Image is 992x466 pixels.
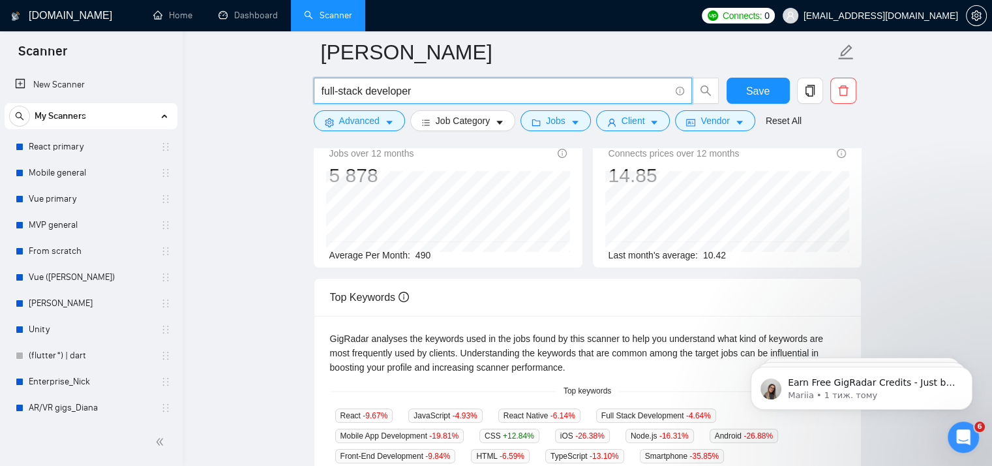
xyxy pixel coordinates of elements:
span: -35.85 % [689,452,719,461]
span: Mobile App Development [335,429,464,443]
span: caret-down [735,117,744,127]
span: caret-down [571,117,580,127]
button: search [9,106,30,127]
span: Connects prices over 12 months [609,146,740,161]
span: Smartphone [640,449,724,463]
span: double-left [155,435,168,448]
button: settingAdvancedcaret-down [314,110,405,131]
span: Scanner [8,42,78,69]
span: -9.67 % [363,411,387,420]
span: React [335,409,393,423]
span: Last month's average: [609,250,698,260]
a: setting [966,10,987,21]
a: Reset All [766,114,802,128]
iframe: Intercom live chat [948,422,979,453]
a: Mobile general [29,160,153,186]
li: New Scanner [5,72,177,98]
span: Vendor [700,114,729,128]
a: Enterprise_Nick [29,369,153,395]
span: holder [160,324,171,335]
span: -6.14 % [550,411,575,420]
span: holder [160,142,171,152]
span: Client [622,114,645,128]
a: dashboardDashboard [218,10,278,21]
a: (flutter*) | dart [29,343,153,369]
span: holder [160,220,171,230]
span: React Native [498,409,580,423]
div: Top Keywords [330,279,845,316]
a: [PERSON_NAME] [29,290,153,317]
button: copy [797,78,823,104]
button: search [693,78,719,104]
div: 5 878 [329,163,414,188]
span: holder [160,377,171,387]
button: Save [727,78,790,104]
span: My Scanners [35,103,86,129]
span: 0 [764,8,770,23]
a: homeHome [153,10,192,21]
span: edit [837,44,854,61]
span: Full Stack Development [596,409,716,423]
span: -19.81 % [429,431,458,441]
button: idcardVendorcaret-down [675,110,755,131]
span: info-circle [837,149,846,158]
span: user [786,11,795,20]
span: holder [160,246,171,256]
span: Front-End Development [335,449,456,463]
span: Top keywords [556,385,619,397]
span: caret-down [495,117,504,127]
span: Connects: [723,8,762,23]
a: New Scanner [15,72,167,98]
span: 10.42 [703,250,726,260]
span: caret-down [385,117,394,127]
a: MVP general [29,212,153,238]
span: search [10,112,29,121]
span: -26.38 % [575,431,605,441]
button: userClientcaret-down [596,110,670,131]
a: React primary [29,134,153,160]
span: Android [710,429,778,443]
button: setting [966,5,987,26]
span: setting [967,10,986,21]
span: -9.84 % [425,452,450,461]
span: -4.93 % [453,411,477,420]
button: delete [830,78,856,104]
span: Average Per Month: [329,250,410,260]
span: -16.31 % [659,431,689,441]
iframe: Intercom notifications повідомлення [731,339,992,431]
a: searchScanner [304,10,352,21]
a: Vue primary [29,186,153,212]
span: +12.84 % [503,431,534,441]
span: Job Category [436,114,490,128]
span: holder [160,272,171,283]
a: Unity [29,317,153,343]
span: -13.10 % [590,452,619,461]
button: folderJobscaret-down [520,110,591,131]
img: upwork-logo.png [708,10,718,21]
span: -4.64 % [686,411,711,420]
span: 6 [974,422,985,432]
span: holder [160,168,171,178]
span: holder [160,298,171,309]
span: info-circle [398,292,409,302]
span: 490 [415,250,430,260]
a: From scratch [29,238,153,264]
div: 14.85 [609,163,740,188]
span: bars [421,117,430,127]
span: holder [160,350,171,361]
span: user [607,117,616,127]
img: logo [11,6,20,27]
span: info-circle [676,87,684,95]
span: copy [798,85,822,97]
span: Node.js [625,429,694,443]
input: Scanner name... [321,36,835,69]
span: CSS [479,429,539,443]
span: folder [532,117,541,127]
span: search [693,85,718,97]
span: JavaScript [408,409,482,423]
span: Save [746,83,770,99]
span: holder [160,403,171,413]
